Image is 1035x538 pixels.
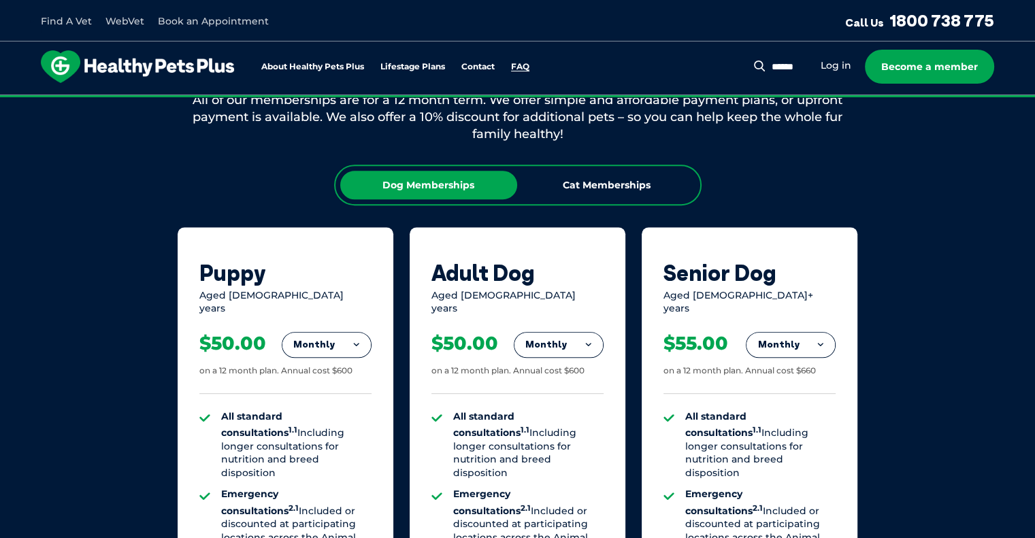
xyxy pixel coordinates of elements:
strong: All standard consultations [221,410,297,439]
a: About Healthy Pets Plus [261,63,364,71]
button: Monthly [746,333,835,357]
strong: Emergency consultations [685,488,763,516]
div: Aged [DEMOGRAPHIC_DATA] years [199,289,372,316]
button: Monthly [282,333,371,357]
button: Search [751,59,768,73]
div: Puppy [199,260,372,286]
div: Adult Dog [431,260,604,286]
li: Including longer consultations for nutrition and breed disposition [453,410,604,480]
div: Aged [DEMOGRAPHIC_DATA]+ years [663,289,836,316]
a: WebVet [105,15,144,27]
img: hpp-logo [41,50,234,83]
div: on a 12 month plan. Annual cost $660 [663,365,816,377]
li: Including longer consultations for nutrition and breed disposition [685,410,836,480]
div: All of our memberships are for a 12 month term. We offer simple and affordable payment plans, or ... [178,92,858,144]
div: Aged [DEMOGRAPHIC_DATA] years [431,289,604,316]
div: on a 12 month plan. Annual cost $600 [431,365,585,377]
a: Log in [821,59,851,72]
strong: All standard consultations [685,410,761,439]
span: Proactive, preventative wellness program designed to keep your pet healthier and happier for longer [263,95,772,107]
a: Call Us1800 738 775 [845,10,994,31]
sup: 1.1 [289,424,297,434]
div: Cat Memberships [519,171,695,199]
div: Dog Memberships [340,171,517,199]
strong: Emergency consultations [221,488,299,516]
a: FAQ [511,63,529,71]
div: on a 12 month plan. Annual cost $600 [199,365,352,377]
a: Become a member [865,50,994,84]
div: $50.00 [431,332,498,355]
a: Contact [461,63,495,71]
sup: 2.1 [521,503,531,512]
sup: 2.1 [289,503,299,512]
strong: Emergency consultations [453,488,531,516]
div: $55.00 [663,332,728,355]
a: Find A Vet [41,15,92,27]
div: Senior Dog [663,260,836,286]
div: $50.00 [199,332,266,355]
a: Lifestage Plans [380,63,445,71]
li: Including longer consultations for nutrition and breed disposition [221,410,372,480]
button: Monthly [514,333,603,357]
a: Book an Appointment [158,15,269,27]
sup: 1.1 [753,424,761,434]
sup: 2.1 [753,503,763,512]
strong: All standard consultations [453,410,529,439]
sup: 1.1 [521,424,529,434]
span: Call Us [845,16,884,29]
